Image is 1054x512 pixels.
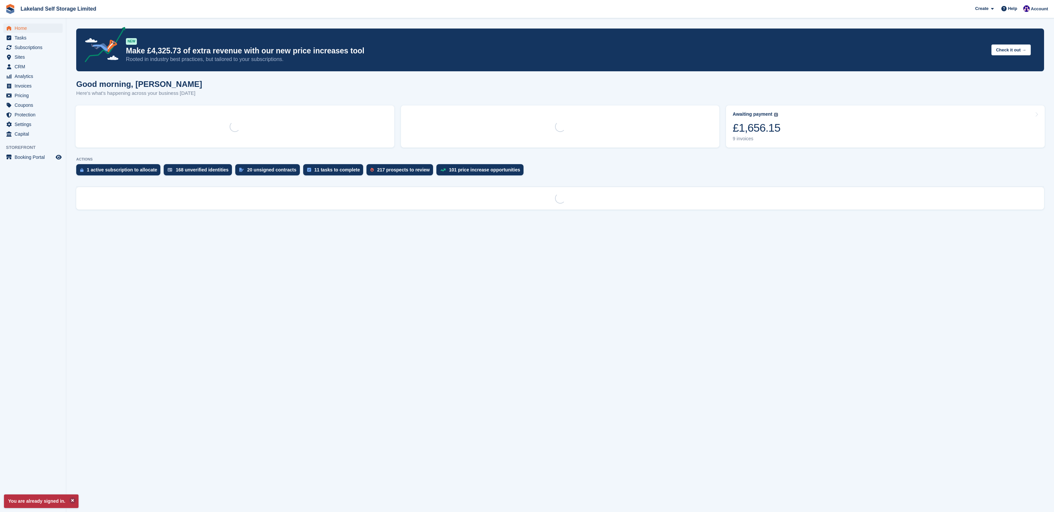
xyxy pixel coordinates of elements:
[3,24,63,33] a: menu
[239,168,244,172] img: contract_signature_icon-13c848040528278c33f63329250d36e43548de30e8caae1d1a13099fd9432cc5.svg
[76,157,1044,161] p: ACTIONS
[1008,5,1017,12] span: Help
[726,105,1045,148] a: Awaiting payment £1,656.15 9 invoices
[3,43,63,52] a: menu
[3,120,63,129] a: menu
[303,164,367,179] a: 11 tasks to complete
[975,5,988,12] span: Create
[15,33,54,42] span: Tasks
[366,164,436,179] a: 217 prospects to review
[307,168,311,172] img: task-75834270c22a3079a89374b754ae025e5fb1db73e45f91037f5363f120a921f8.svg
[5,4,15,14] img: stora-icon-8386f47178a22dfd0bd8f6a31ec36ba5ce8667c1dd55bd0f319d3a0aa187defe.svg
[4,494,79,508] p: You are already signed in.
[3,72,63,81] a: menu
[1023,5,1030,12] img: Nick Aynsley
[76,164,164,179] a: 1 active subscription to allocate
[3,62,63,71] a: menu
[168,168,172,172] img: verify_identity-adf6edd0f0f0b5bbfe63781bf79b02c33cf7c696d77639b501bdc392416b5a36.svg
[6,144,66,151] span: Storefront
[449,167,520,172] div: 101 price increase opportunities
[15,129,54,139] span: Capital
[15,72,54,81] span: Analytics
[3,153,63,162] a: menu
[15,52,54,62] span: Sites
[774,113,778,117] img: icon-info-grey-7440780725fd019a000dd9b08b2336e03edf1995a4989e88bcd33f0948082b44.svg
[436,164,527,179] a: 101 price increase opportunities
[15,100,54,110] span: Coupons
[76,90,202,97] p: Here's what's happening across your business [DATE]
[314,167,360,172] div: 11 tasks to complete
[733,136,780,142] div: 9 invoices
[76,80,202,89] h1: Good morning, [PERSON_NAME]
[991,44,1031,55] button: Check it out →
[733,111,772,117] div: Awaiting payment
[15,43,54,52] span: Subscriptions
[377,167,430,172] div: 217 prospects to review
[126,38,137,45] div: NEW
[1031,6,1048,12] span: Account
[176,167,229,172] div: 168 unverified identities
[15,62,54,71] span: CRM
[79,27,126,65] img: price-adjustments-announcement-icon-8257ccfd72463d97f412b2fc003d46551f7dbcb40ab6d574587a9cd5c0d94...
[87,167,157,172] div: 1 active subscription to allocate
[15,24,54,33] span: Home
[235,164,303,179] a: 20 unsigned contracts
[3,33,63,42] a: menu
[15,120,54,129] span: Settings
[3,52,63,62] a: menu
[247,167,297,172] div: 20 unsigned contracts
[3,100,63,110] a: menu
[3,91,63,100] a: menu
[733,121,780,135] div: £1,656.15
[440,168,446,171] img: price_increase_opportunities-93ffe204e8149a01c8c9dc8f82e8f89637d9d84a8eef4429ea346261dce0b2c0.svg
[15,91,54,100] span: Pricing
[126,46,986,56] p: Make £4,325.73 of extra revenue with our new price increases tool
[80,168,83,172] img: active_subscription_to_allocate_icon-d502201f5373d7db506a760aba3b589e785aa758c864c3986d89f69b8ff3...
[15,110,54,119] span: Protection
[3,81,63,91] a: menu
[370,168,374,172] img: prospect-51fa495bee0391a8d652442698ab0144808aea92771e9ea1ae160a38d050c398.svg
[3,129,63,139] a: menu
[126,56,986,63] p: Rooted in industry best practices, but tailored to your subscriptions.
[15,153,54,162] span: Booking Portal
[55,153,63,161] a: Preview store
[18,3,99,14] a: Lakeland Self Storage Limited
[164,164,235,179] a: 168 unverified identities
[15,81,54,91] span: Invoices
[3,110,63,119] a: menu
